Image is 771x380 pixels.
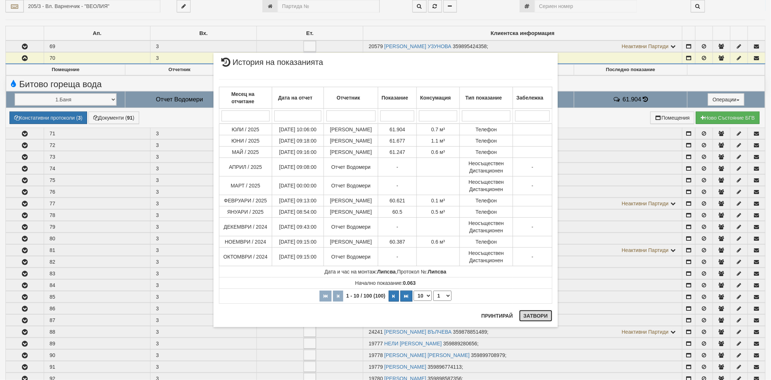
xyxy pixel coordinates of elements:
[324,124,378,135] td: [PERSON_NAME]
[324,217,378,236] td: Отчет Водомери
[219,247,272,266] td: ОКТОМВРИ / 2024
[231,91,255,104] b: Месец на отчитане
[431,138,445,144] span: 1.1 м³
[400,291,412,302] button: Последна страница
[414,291,432,301] select: Брой редове на страница
[417,87,459,108] th: Консумация: No sort applied, activate to apply an ascending sort
[431,127,445,132] span: 0.7 м³
[344,293,387,299] span: 1 - 10 / 100 (100)
[459,206,513,217] td: Телефон
[459,247,513,266] td: Неосъществен Дистанционен
[396,254,398,260] span: -
[459,158,513,176] td: Неосъществен Дистанционен
[355,280,416,286] span: Начално показание:
[333,291,343,302] button: Предишна страница
[219,176,272,195] td: МАРТ / 2025
[389,291,399,302] button: Следваща страница
[390,138,405,144] span: 61.677
[532,224,533,230] span: -
[516,95,543,101] b: Забележка
[272,124,324,135] td: [DATE] 10:06:00
[337,95,360,101] b: Отчетник
[459,124,513,135] td: Телефон
[519,310,552,322] button: Затвори
[219,124,272,135] td: ЮЛИ / 2025
[272,146,324,158] td: [DATE] 09:16:00
[465,95,502,101] b: Тип показание
[324,135,378,146] td: [PERSON_NAME]
[396,183,398,189] span: -
[420,95,451,101] b: Консумация
[325,269,396,275] span: Дата и час на монтаж:
[390,198,405,203] span: 60.621
[396,224,398,230] span: -
[219,195,272,206] td: ФЕВРУАРИ / 2025
[219,58,324,72] span: История на показанията
[272,206,324,217] td: [DATE] 08:54:00
[219,158,272,176] td: АПРИЛ / 2025
[272,236,324,247] td: [DATE] 09:15:00
[219,135,272,146] td: ЮНИ / 2025
[431,239,445,245] span: 0.6 м³
[396,164,398,170] span: -
[431,149,445,155] span: 0.6 м³
[324,146,378,158] td: [PERSON_NAME]
[431,198,445,203] span: 0.1 м³
[278,95,312,101] b: Дата на отчет
[392,209,402,215] span: 60.5
[324,195,378,206] td: [PERSON_NAME]
[272,135,324,146] td: [DATE] 09:18:00
[433,291,451,301] select: Страница номер
[272,176,324,195] td: [DATE] 00:00:00
[320,291,332,302] button: Първа страница
[459,195,513,206] td: Телефон
[397,269,446,275] span: Протокол №:
[272,217,324,236] td: [DATE] 09:43:00
[390,149,405,155] span: 61.247
[459,146,513,158] td: Телефон
[324,247,378,266] td: Отчет Водомери
[324,206,378,217] td: [PERSON_NAME]
[324,176,378,195] td: Отчет Водомери
[272,247,324,266] td: [DATE] 09:15:00
[477,310,517,322] button: Принтирай
[219,217,272,236] td: ДЕКЕМВРИ / 2024
[428,269,446,275] strong: Липсва
[219,87,272,108] th: Месец на отчитане: No sort applied, activate to apply an ascending sort
[219,236,272,247] td: НОЕМВРИ / 2024
[390,239,405,245] span: 60.387
[272,158,324,176] td: [DATE] 09:08:00
[272,195,324,206] td: [DATE] 09:13:00
[324,236,378,247] td: [PERSON_NAME]
[219,206,272,217] td: ЯНУАРИ / 2025
[459,236,513,247] td: Телефон
[381,95,408,101] b: Показание
[513,87,552,108] th: Забележка: No sort applied, activate to apply an ascending sort
[459,176,513,195] td: Неосъществен Дистанционен
[377,269,396,275] strong: Липсва
[532,183,533,189] span: -
[390,127,405,132] span: 61.904
[532,164,533,170] span: -
[403,280,416,286] strong: 0.063
[459,217,513,236] td: Неосъществен Дистанционен
[532,254,533,260] span: -
[219,146,272,158] td: МАЙ / 2025
[459,87,513,108] th: Тип показание: No sort applied, activate to apply an ascending sort
[459,135,513,146] td: Телефон
[324,158,378,176] td: Отчет Водомери
[272,87,324,108] th: Дата на отчет: No sort applied, activate to apply an ascending sort
[219,266,552,277] td: ,
[378,87,417,108] th: Показание: No sort applied, activate to apply an ascending sort
[324,87,378,108] th: Отчетник: No sort applied, activate to apply an ascending sort
[431,209,445,215] span: 0.5 м³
